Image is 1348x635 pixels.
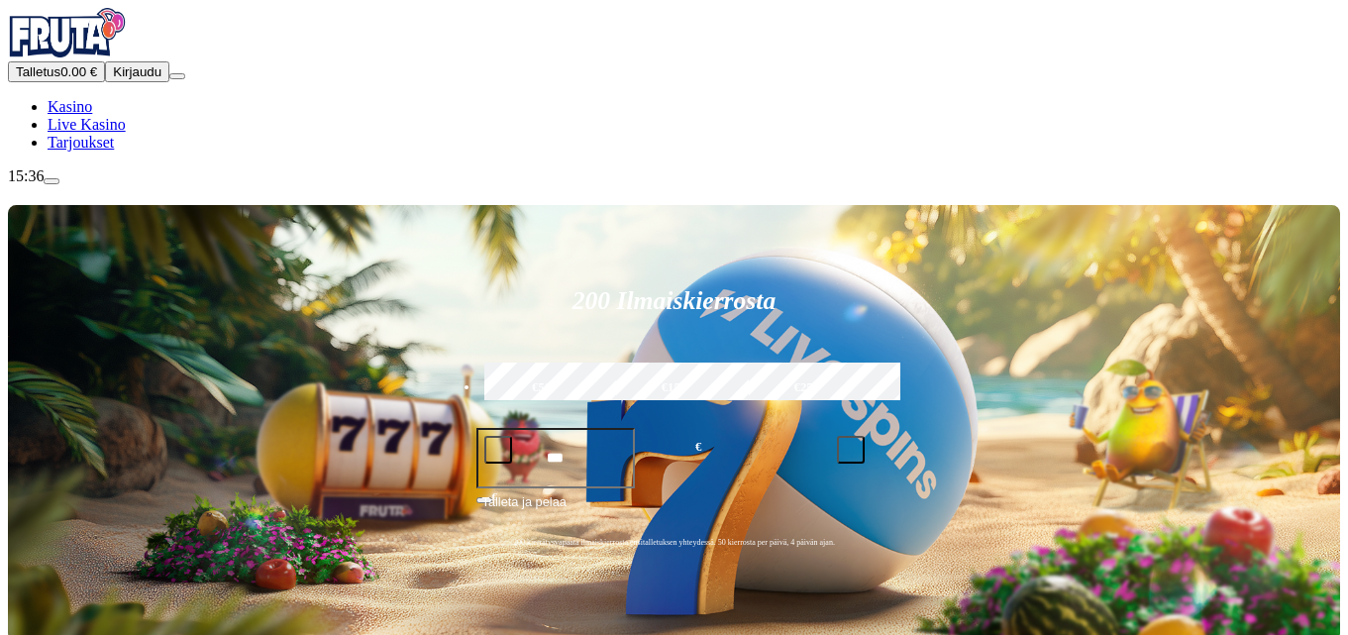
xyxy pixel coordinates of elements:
[8,8,1340,152] nav: Primary
[169,73,185,79] button: menu
[48,98,92,115] a: Kasino
[44,178,59,184] button: live-chat
[48,116,126,133] a: Live Kasino
[8,8,127,57] img: Fruta
[695,438,701,457] span: €
[837,436,865,464] button: plus icon
[8,61,105,82] button: Talletusplus icon0.00 €
[8,98,1340,152] nav: Main menu
[60,64,97,79] span: 0.00 €
[484,436,512,464] button: minus icon
[479,360,604,417] label: €50
[8,44,127,60] a: Fruta
[105,61,169,82] button: Kirjaudu
[48,134,114,151] a: Tarjoukset
[16,64,60,79] span: Talletus
[476,491,873,529] button: Talleta ja pelaa
[744,360,869,417] label: €250
[113,64,161,79] span: Kirjaudu
[482,492,567,528] span: Talleta ja pelaa
[611,360,736,417] label: €150
[492,490,498,502] span: €
[8,167,44,184] span: 15:36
